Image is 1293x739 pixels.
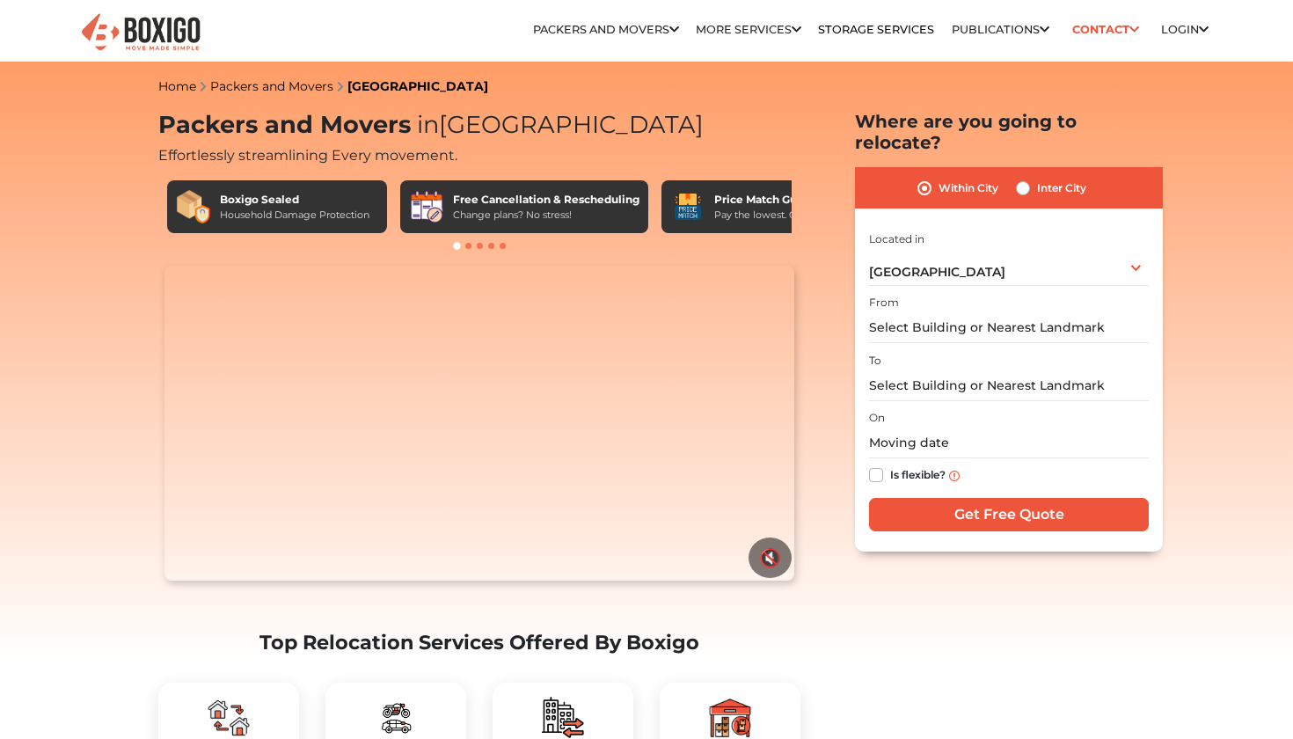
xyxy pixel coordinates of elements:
a: [GEOGRAPHIC_DATA] [347,78,488,94]
a: Publications [952,23,1049,36]
h1: Packers and Movers [158,111,800,140]
input: Moving date [869,428,1149,458]
img: Boxigo [79,11,202,55]
img: Boxigo Sealed [176,189,211,224]
label: From [869,295,899,311]
div: Boxigo Sealed [220,192,369,208]
a: Storage Services [818,23,934,36]
h2: Top Relocation Services Offered By Boxigo [158,631,800,655]
img: Price Match Guarantee [670,189,705,224]
div: Price Match Guarantee [714,192,848,208]
button: 🔇 [749,538,792,578]
video: Your browser does not support the video tag. [164,266,793,581]
input: Select Building or Nearest Landmark [869,370,1149,401]
a: More services [696,23,801,36]
a: Contact [1066,16,1144,43]
img: Free Cancellation & Rescheduling [409,189,444,224]
div: Change plans? No stress! [453,208,639,223]
label: To [869,353,881,369]
a: Login [1161,23,1209,36]
a: Packers and Movers [533,23,679,36]
img: info [949,471,960,481]
img: boxigo_packers_and_movers_plan [208,697,250,739]
label: Within City [939,178,998,199]
span: in [417,110,439,139]
input: Select Building or Nearest Landmark [869,312,1149,343]
label: Located in [869,231,924,247]
a: Home [158,78,196,94]
div: Household Damage Protection [220,208,369,223]
img: boxigo_packers_and_movers_plan [542,697,584,739]
input: Get Free Quote [869,498,1149,531]
div: Free Cancellation & Rescheduling [453,192,639,208]
label: Is flexible? [890,465,946,483]
span: [GEOGRAPHIC_DATA] [411,110,704,139]
label: On [869,410,885,426]
img: boxigo_packers_and_movers_plan [709,697,751,739]
span: Effortlessly streamlining Every movement. [158,147,457,164]
div: Pay the lowest. Guaranteed! [714,208,848,223]
img: boxigo_packers_and_movers_plan [375,697,417,739]
a: Packers and Movers [210,78,333,94]
span: [GEOGRAPHIC_DATA] [869,264,1005,280]
label: Inter City [1037,178,1086,199]
h2: Where are you going to relocate? [855,111,1163,153]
